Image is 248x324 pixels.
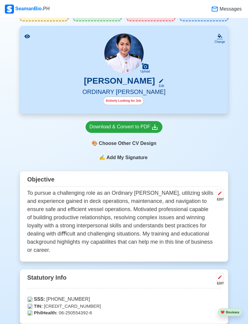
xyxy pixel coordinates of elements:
span: TIN: [34,303,43,310]
span: .PH [42,6,50,11]
span: Add My Signature [105,154,149,161]
p: [CREDIT_CARD_NUMBER] [27,303,221,310]
p: 06-250554392-6 [27,310,221,316]
div: Actively Looking for Job [103,97,144,105]
div: Download & Convert to PDF [90,123,159,131]
div: EDIT [214,281,224,286]
span: heart [220,310,225,314]
span: sign [99,154,105,161]
div: Objective [27,174,221,187]
img: Logo [5,5,14,14]
div: Upload [140,70,150,73]
span: PhilHealth: [34,310,57,316]
span: SSS: [34,296,45,303]
div: Edit [156,84,164,88]
div: Choose Other CV Design [86,138,163,149]
span: paint [92,140,98,147]
p: To pursue a challenging role as an Ordinary [PERSON_NAME], utilizing skills and experience gained... [27,189,214,254]
a: Download & Convert to PDF [86,121,163,133]
h3: [PERSON_NAME] [84,76,155,88]
span: Messages [218,5,242,13]
h5: ORDINARY [PERSON_NAME] [27,88,221,97]
div: Statutory Info [27,272,221,288]
p: [PHONE_NUMBER] [27,296,221,303]
div: Change [214,40,225,44]
button: heartReviews [218,308,242,316]
div: SeamanBio [5,5,50,14]
div: EDIT [214,197,224,202]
